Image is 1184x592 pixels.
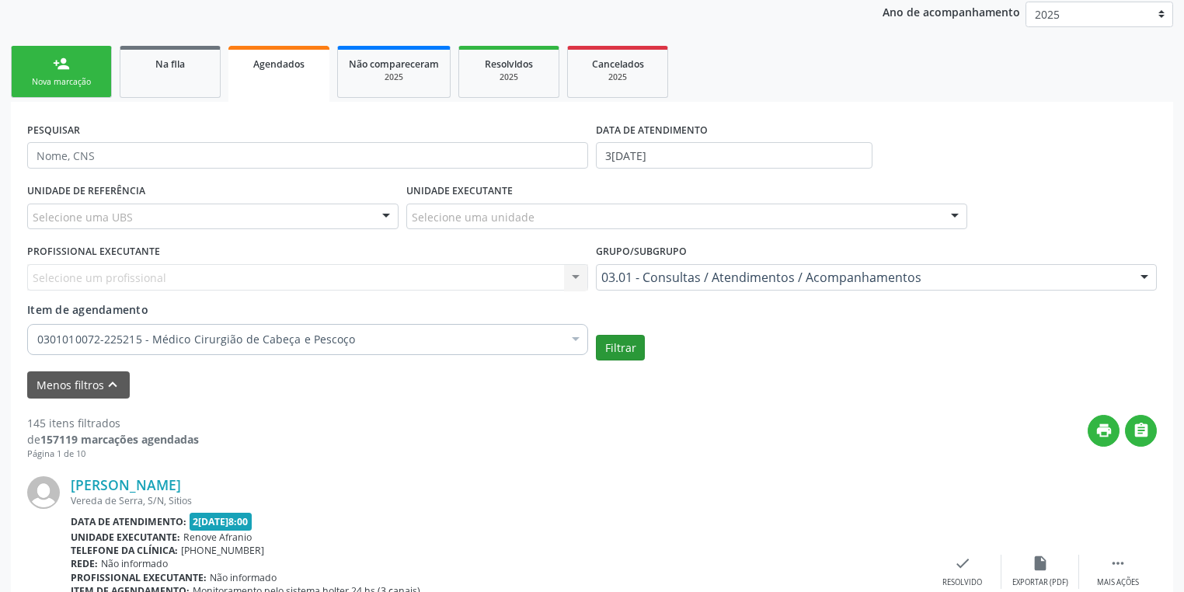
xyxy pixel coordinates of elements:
label: UNIDADE DE REFERÊNCIA [27,179,145,204]
button: Filtrar [596,335,645,361]
div: 2025 [579,71,656,83]
span: Cancelados [592,57,644,71]
button: print [1088,415,1120,447]
strong: 157119 marcações agendadas [40,432,199,447]
b: Telefone da clínica: [71,544,178,557]
button:  [1125,415,1157,447]
i: insert_drive_file [1032,555,1049,572]
label: DATA DE ATENDIMENTO [596,118,708,142]
i:  [1109,555,1127,572]
a: [PERSON_NAME] [71,476,181,493]
span: 0301010072-225215 - Médico Cirurgião de Cabeça e Pescoço [37,332,562,347]
span: Renove Afranio [183,531,252,544]
span: Na fila [155,57,185,71]
b: Rede: [71,557,98,570]
i: check [954,555,971,572]
span: Item de agendamento [27,302,148,317]
img: img [27,476,60,509]
input: Nome, CNS [27,142,588,169]
div: Página 1 de 10 [27,447,199,461]
div: Vereda de Serra, S/N, Sitios [71,494,924,507]
span: Não informado [210,571,277,584]
b: Data de atendimento: [71,515,186,528]
div: 2025 [470,71,548,83]
div: Mais ações [1097,577,1139,588]
div: person_add [53,55,70,72]
span: 03.01 - Consultas / Atendimentos / Acompanhamentos [601,270,1125,285]
label: UNIDADE EXECUTANTE [406,179,513,204]
span: Não informado [101,557,168,570]
p: Ano de acompanhamento [883,2,1020,21]
i:  [1133,422,1150,439]
i: keyboard_arrow_up [104,376,121,393]
label: PROFISSIONAL EXECUTANTE [27,240,160,264]
label: Grupo/Subgrupo [596,240,687,264]
span: Selecione uma UBS [33,209,133,225]
span: Selecione uma unidade [412,209,535,225]
label: PESQUISAR [27,118,80,142]
span: Agendados [253,57,305,71]
div: 145 itens filtrados [27,415,199,431]
span: Não compareceram [349,57,439,71]
span: [PHONE_NUMBER] [181,544,264,557]
input: Selecione um intervalo [596,142,872,169]
span: 2[DATE]8:00 [190,513,252,531]
div: 2025 [349,71,439,83]
i: print [1095,422,1113,439]
b: Profissional executante: [71,571,207,584]
div: Nova marcação [23,76,100,88]
div: de [27,431,199,447]
div: Exportar (PDF) [1012,577,1068,588]
b: Unidade executante: [71,531,180,544]
button: Menos filtroskeyboard_arrow_up [27,371,130,399]
div: Resolvido [942,577,982,588]
span: Resolvidos [485,57,533,71]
